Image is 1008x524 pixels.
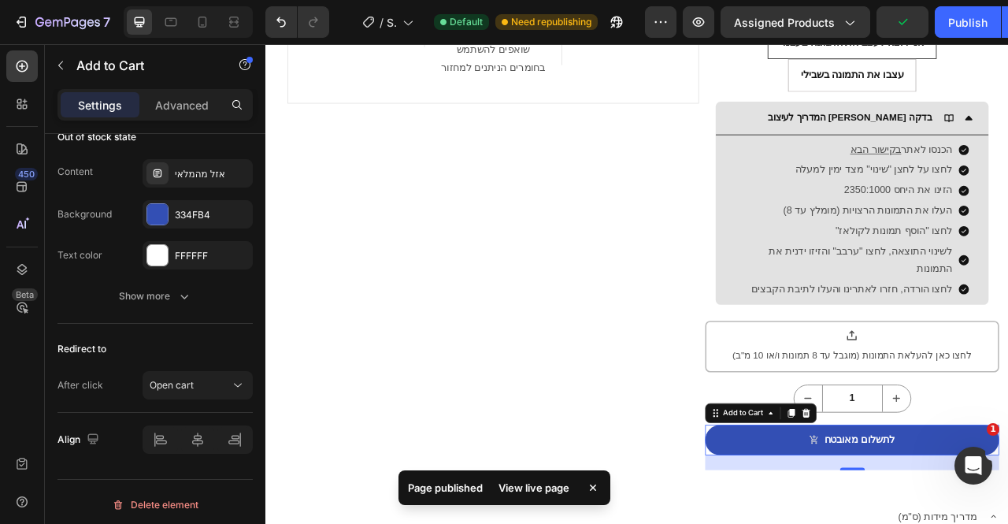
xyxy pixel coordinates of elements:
span: Assigned Products [734,14,835,31]
p: Advanced [155,97,209,113]
p: לשינוי התוצאה, לחצו "ערבב" והזיזו ידנית את התמונות [593,253,873,299]
button: increment [785,434,821,468]
div: View live page [489,477,579,499]
iframe: Intercom live chat [954,447,992,485]
div: Align [57,429,102,451]
div: Content [57,165,93,179]
div: Background [57,207,112,221]
div: Out of stock state [57,130,136,144]
p: Add to Cart [76,56,210,75]
span: / [380,14,384,31]
div: Delete element [112,496,198,515]
p: לחצו הורדה, חזרו לאתרינו והעלו לתיבת הקבצים [593,301,873,324]
button: Assigned Products [721,6,870,38]
strong: המדריך לעיצוב [PERSON_NAME] בדקה [639,87,848,100]
span: Default [450,15,483,29]
div: Add to Cart [579,463,636,477]
button: 7 [6,6,117,38]
a: בקישור הבא [743,128,808,141]
p: העלו את התמונות הרצויות (מומלץ עד 8) [593,201,873,224]
button: decrement [673,434,708,468]
div: 334FB4 [175,208,249,222]
div: Redirect to [57,342,106,356]
button: Publish [935,6,1001,38]
div: Show more [119,288,192,304]
p: 7 [103,13,110,32]
button: Show more [57,282,253,310]
div: לחצו כאן להעלאת התמונות (מוגבל עד 8 תמונות ו/או 10 מ"ב) [594,385,899,407]
input: quantity [708,434,785,468]
div: FFFFFF [175,249,249,263]
span: Shopify Original Product Template [387,14,396,31]
p: הזינו את היחס 2350:1000 [593,175,873,198]
p: לחצו על לחצן "שינוי" מצד ימין למעלה [593,149,873,172]
p: הכנסו לאתר [593,124,873,147]
div: אזל מהמלאי [175,167,249,181]
p: Page published [408,480,483,496]
div: לתשלום מאובטח [710,496,800,512]
div: 450 [15,168,38,180]
button: Delete element [57,492,253,518]
button: Open cart [143,371,253,400]
div: Beta [12,288,38,301]
span: Open cart [150,379,194,391]
p: Settings [78,97,122,113]
div: Text color [57,248,102,262]
div: Undo/Redo [265,6,329,38]
span: Need republishing [511,15,591,29]
span: 1 [987,423,999,436]
div: Publish [948,14,988,31]
div: After click [57,378,103,392]
strong: עצבו את התמונה בשבילי [680,32,811,46]
p: "לחצו "הוסף תמונות לקולאז [593,227,873,250]
iframe: Design area [265,44,1008,524]
button: לתשלום מאובטח [559,485,933,523]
